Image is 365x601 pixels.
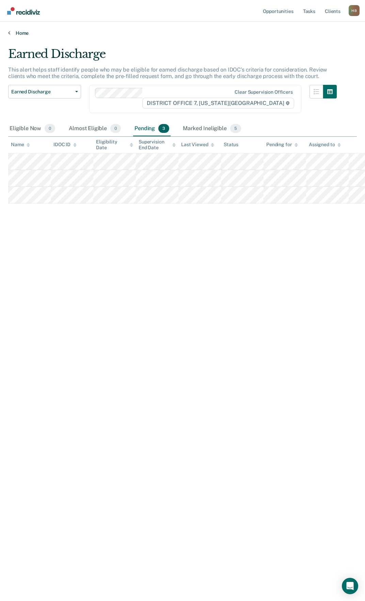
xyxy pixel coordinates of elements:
div: Name [11,142,30,148]
a: Home [8,30,357,36]
div: Supervision End Date [139,139,176,151]
div: Assigned to [309,142,341,148]
button: Earned Discharge [8,85,81,98]
div: Almost Eligible0 [67,121,122,136]
div: Pending for [266,142,298,148]
div: Marked Ineligible5 [181,121,242,136]
span: 0 [45,124,55,133]
div: Earned Discharge [8,47,337,66]
span: 0 [110,124,121,133]
div: Status [224,142,238,148]
span: Earned Discharge [11,89,73,95]
span: 3 [158,124,169,133]
div: Eligibility Date [96,139,133,151]
div: H B [349,5,360,16]
div: Eligible Now0 [8,121,57,136]
div: Clear supervision officers [235,89,292,95]
img: Recidiviz [7,7,40,15]
div: Open Intercom Messenger [342,578,358,594]
div: Pending3 [133,121,171,136]
div: IDOC ID [53,142,77,148]
button: Profile dropdown button [349,5,360,16]
span: DISTRICT OFFICE 7, [US_STATE][GEOGRAPHIC_DATA] [142,98,294,109]
span: 5 [230,124,241,133]
div: Last Viewed [181,142,214,148]
p: This alert helps staff identify people who may be eligible for earned discharge based on IDOC’s c... [8,66,327,79]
